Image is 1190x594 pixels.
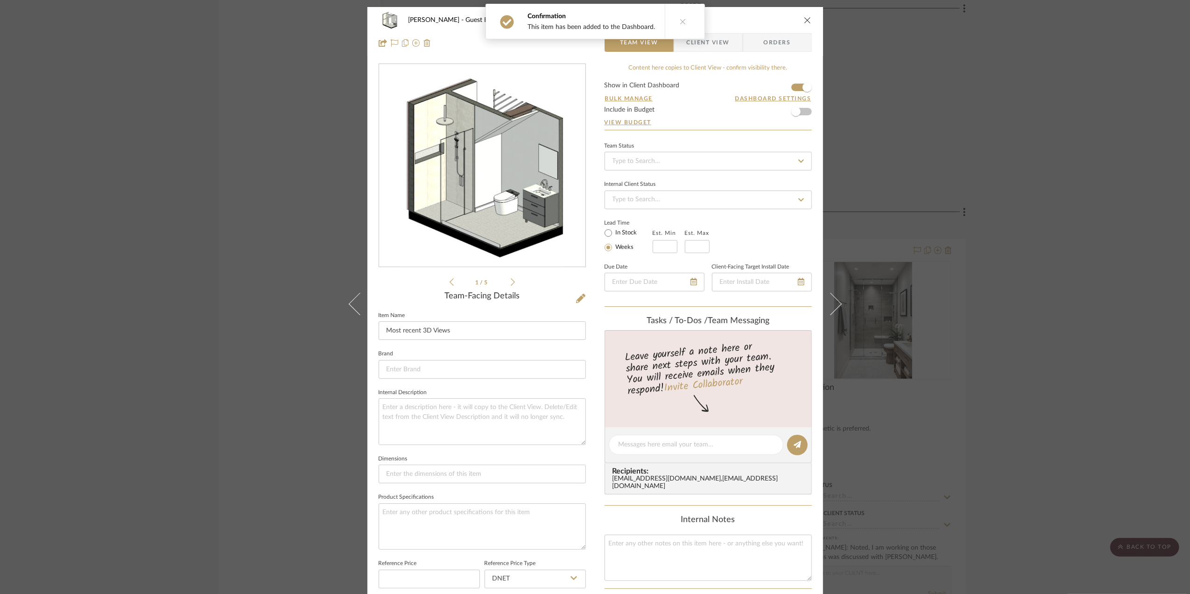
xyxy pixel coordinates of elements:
span: 5 [484,280,489,285]
span: Client View [687,33,730,52]
label: Lead Time [605,219,653,227]
label: Due Date [605,265,628,269]
img: 9346e86e-4626-4c6f-a812-4bf127540902_48x40.jpg [379,11,401,29]
span: / [480,280,484,285]
label: Item Name [379,313,405,318]
label: Client-Facing Target Install Date [712,265,789,269]
label: Reference Price [379,561,417,566]
input: Type to Search… [605,191,812,209]
label: Brand [379,352,394,356]
a: Invite Collaborator [663,374,743,397]
div: [EMAIL_ADDRESS][DOMAIN_NAME] , [EMAIL_ADDRESS][DOMAIN_NAME] [613,475,808,490]
label: Product Specifications [379,495,434,500]
span: Recipients: [613,467,808,475]
label: Est. Min [653,230,676,236]
label: Dimensions [379,457,408,461]
mat-radio-group: Select item type [605,227,653,253]
span: [PERSON_NAME] [408,17,466,23]
button: close [803,16,812,24]
div: Leave yourself a note here or share next steps with your team. You will receive emails when they ... [603,337,813,399]
span: Tasks / To-Dos / [647,317,708,325]
div: team Messaging [605,316,812,326]
img: Remove from project [423,39,431,47]
div: Confirmation [528,12,655,21]
input: Enter the dimensions of this item [379,465,586,483]
span: 1 [475,280,480,285]
div: Team Status [605,144,634,148]
div: Team-Facing Details [379,291,586,302]
input: Enter Brand [379,360,586,379]
div: Content here copies to Client View - confirm visibility there. [605,64,812,73]
label: In Stock [614,229,637,237]
label: Internal Description [379,390,427,395]
input: Enter Due Date [605,273,704,291]
a: View Budget [605,119,812,126]
div: This item has been added to the Dashboard. [528,23,655,31]
span: Guest Bathroom [466,17,520,23]
div: 0 [379,64,585,267]
input: Enter Install Date [712,273,812,291]
img: 9346e86e-4626-4c6f-a812-4bf127540902_436x436.jpg [399,64,565,267]
div: Internal Client Status [605,182,656,187]
input: Enter Item Name [379,321,586,340]
button: Bulk Manage [605,94,654,103]
label: Est. Max [685,230,710,236]
button: Dashboard Settings [735,94,812,103]
label: Reference Price Type [485,561,536,566]
label: Weeks [614,243,634,252]
span: Orders [753,33,801,52]
input: Type to Search… [605,152,812,170]
div: Internal Notes [605,515,812,525]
